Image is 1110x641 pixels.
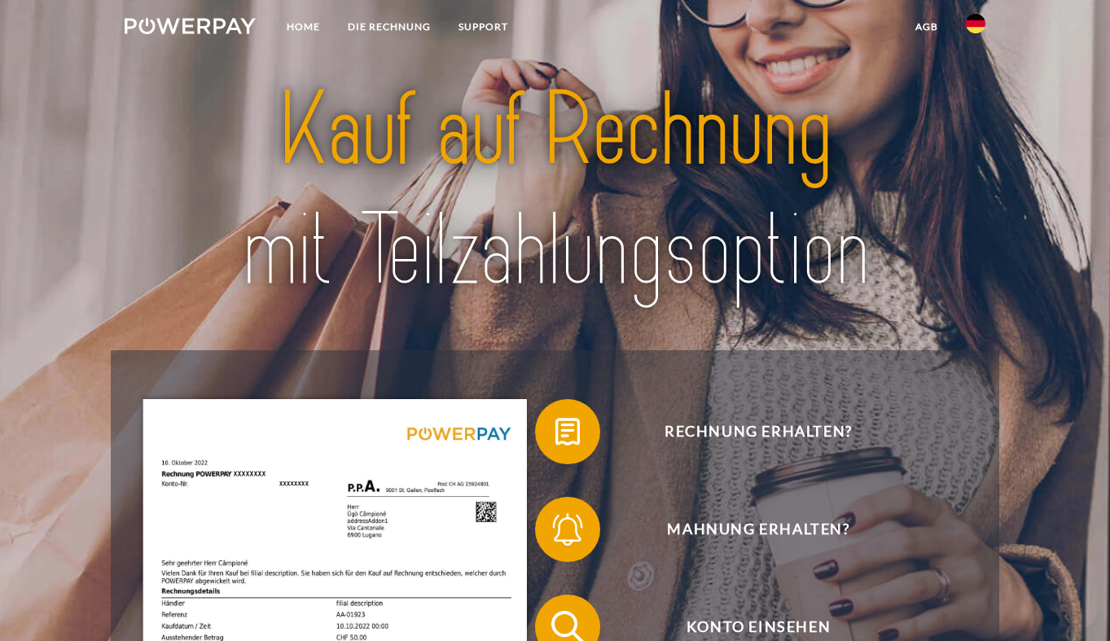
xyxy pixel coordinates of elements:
a: SUPPORT [445,12,522,42]
a: Home [273,12,334,42]
button: Rechnung erhalten? [535,399,959,464]
span: Rechnung erhalten? [559,399,958,464]
span: Mahnung erhalten? [559,497,958,562]
a: agb [902,12,952,42]
img: title-powerpay_de.svg [167,64,943,317]
a: DIE RECHNUNG [334,12,445,42]
img: logo-powerpay-white.svg [125,18,256,34]
iframe: Schaltfläche zum Öffnen des Messaging-Fensters [1045,576,1097,628]
img: qb_bill.svg [547,411,588,452]
img: de [966,14,985,33]
img: qb_bell.svg [547,509,588,550]
button: Mahnung erhalten? [535,497,959,562]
